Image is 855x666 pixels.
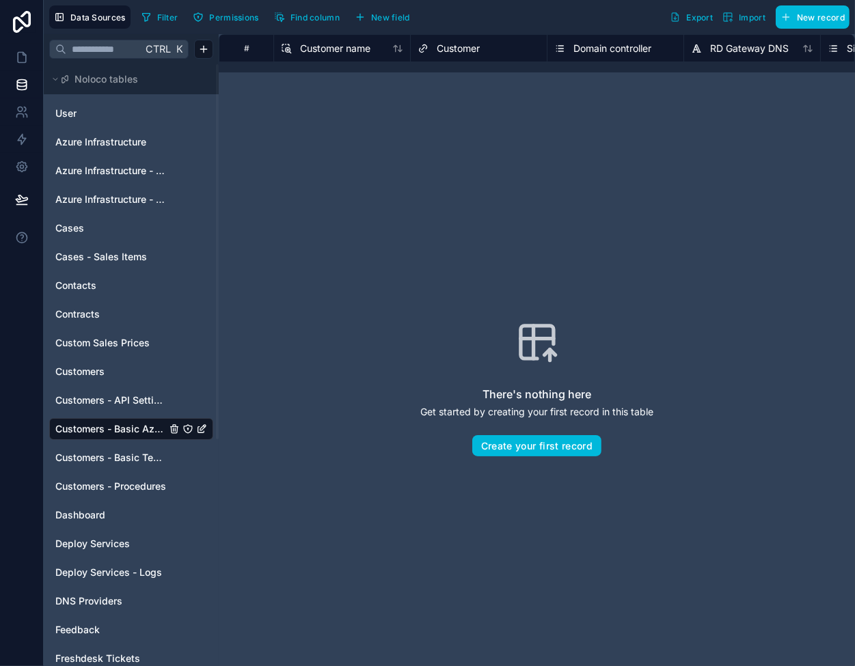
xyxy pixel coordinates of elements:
[472,435,601,457] button: Create your first record
[49,389,213,411] div: Customers - API Settings
[437,42,480,55] span: Customer
[269,7,344,27] button: Find column
[55,107,166,120] a: User
[49,246,213,268] div: Cases - Sales Items
[49,217,213,239] div: Cases
[55,221,84,235] span: Cases
[49,275,213,296] div: Contacts
[371,12,410,23] span: New field
[55,279,96,292] span: Contacts
[55,336,150,350] span: Custom Sales Prices
[55,480,166,493] a: Customers - Procedures
[188,7,263,27] button: Permissions
[49,332,213,354] div: Custom Sales Prices
[55,135,166,149] a: Azure Infrastructure
[188,7,269,27] a: Permissions
[157,12,178,23] span: Filter
[55,250,166,264] a: Cases - Sales Items
[55,336,166,350] a: Custom Sales Prices
[49,418,213,440] div: Customers - Basic Azure Info
[55,193,166,206] a: Azure Infrastructure - IP Management
[49,533,213,555] div: Deploy Services
[70,12,126,23] span: Data Sources
[49,70,205,89] button: Noloco tables
[174,44,184,54] span: K
[55,393,166,407] a: Customers - API Settings
[144,40,172,57] span: Ctrl
[55,594,122,608] span: DNS Providers
[55,594,166,608] a: DNS Providers
[55,107,77,120] span: User
[55,508,105,522] span: Dashboard
[290,12,340,23] span: Find column
[55,279,166,292] a: Contacts
[55,508,166,522] a: Dashboard
[230,43,263,53] div: #
[49,475,213,497] div: Customers - Procedures
[49,361,213,383] div: Customers
[49,303,213,325] div: Contracts
[49,504,213,526] div: Dashboard
[55,623,100,637] span: Feedback
[55,652,140,665] span: Freshdesk Tickets
[55,365,166,378] a: Customers
[739,12,765,23] span: Import
[483,386,591,402] h2: There's nothing here
[55,365,105,378] span: Customers
[420,405,653,419] p: Get started by creating your first record in this table
[718,5,770,29] button: Import
[55,537,130,551] span: Deploy Services
[55,566,166,579] a: Deploy Services - Logs
[49,102,213,124] div: User
[55,537,166,551] a: Deploy Services
[49,189,213,210] div: Azure Infrastructure - IP Management
[686,12,713,23] span: Export
[55,307,100,321] span: Contracts
[55,164,166,178] a: Azure Infrastructure - Domain or Workgroup
[55,623,166,637] a: Feedback
[49,590,213,612] div: DNS Providers
[49,447,213,469] div: Customers - Basic Tech Info
[770,5,850,29] a: New record
[797,12,845,23] span: New record
[55,652,166,665] a: Freshdesk Tickets
[55,250,147,264] span: Cases - Sales Items
[55,307,166,321] a: Contracts
[49,5,131,29] button: Data Sources
[209,12,258,23] span: Permissions
[55,451,166,464] a: Customers - Basic Tech Info
[136,7,183,27] button: Filter
[573,42,651,55] span: Domain controller
[665,5,718,29] button: Export
[49,561,213,583] div: Deploy Services - Logs
[776,5,850,29] button: New record
[55,135,146,149] span: Azure Infrastructure
[49,160,213,182] div: Azure Infrastructure - Domain or Workgroup
[350,7,415,27] button: New field
[55,422,166,436] a: Customers - Basic Azure Info
[49,619,213,641] div: Feedback
[49,131,213,153] div: Azure Infrastructure
[74,72,138,86] span: Noloco tables
[300,42,370,55] span: Customer name
[710,42,789,55] span: RD Gateway DNS
[55,566,162,579] span: Deploy Services - Logs
[55,221,166,235] a: Cases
